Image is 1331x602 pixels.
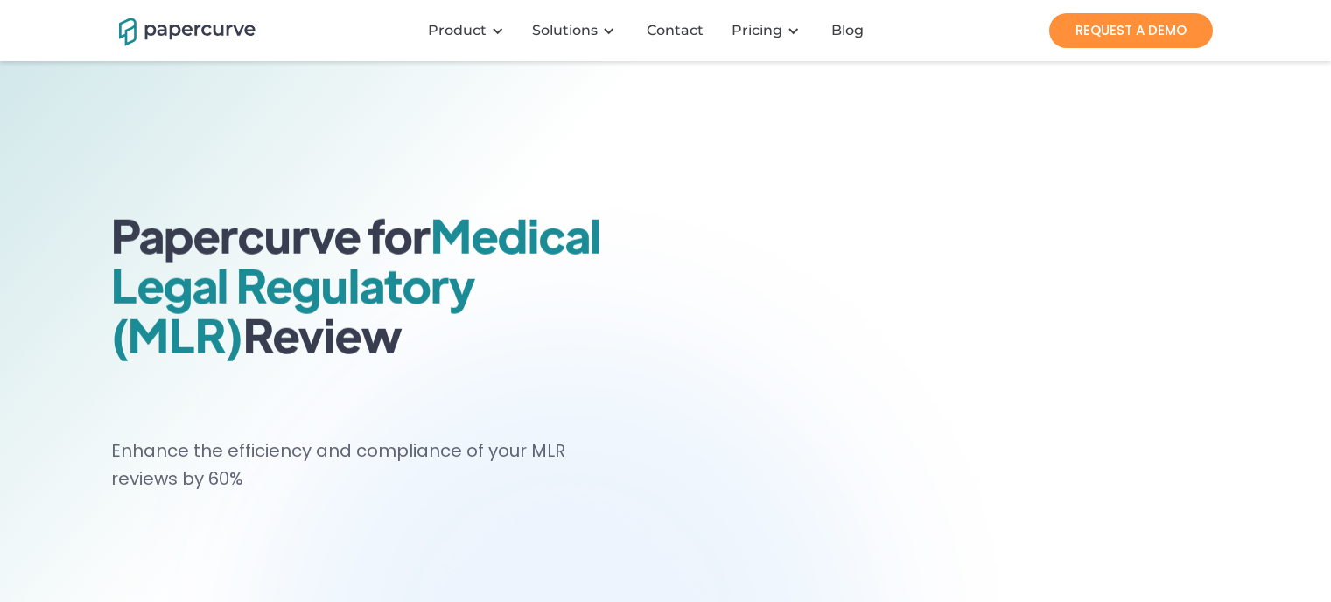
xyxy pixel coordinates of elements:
[111,437,592,501] p: Enhance the efficiency and compliance of your MLR reviews by 60%
[633,22,721,39] a: Contact
[831,22,864,39] div: Blog
[522,4,633,57] div: Solutions
[119,15,233,45] a: home
[732,22,782,39] a: Pricing
[817,22,881,39] a: Blog
[111,205,601,364] span: Medical Legal Regulatory (MLR)
[532,22,598,39] div: Solutions
[111,210,676,360] h1: Papercurve for Review
[721,4,817,57] div: Pricing
[428,22,487,39] div: Product
[417,4,522,57] div: Product
[647,22,704,39] div: Contact
[1049,13,1213,48] a: REQUEST A DEMO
